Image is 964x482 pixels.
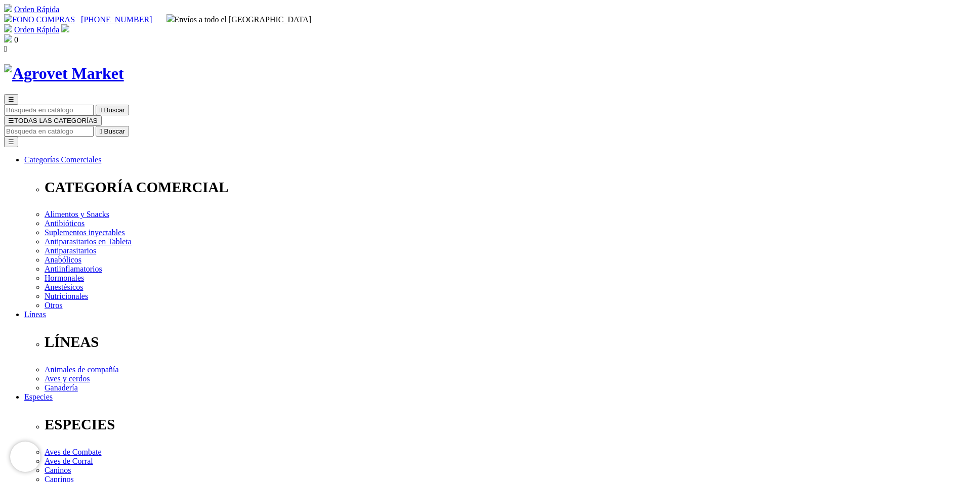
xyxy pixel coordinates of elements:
i:  [100,106,102,114]
a: Acceda a su cuenta de cliente [61,25,69,34]
a: Anestésicos [45,283,83,291]
a: Antibióticos [45,219,85,228]
a: Orden Rápida [14,25,59,34]
iframe: Brevo live chat [10,442,40,472]
a: Aves de Combate [45,448,102,456]
a: Caninos [45,466,71,474]
p: ESPECIES [45,416,960,433]
img: phone.svg [4,14,12,22]
a: Otros [45,301,63,310]
i:  [100,127,102,135]
img: shopping-cart.svg [4,24,12,32]
span: ☰ [8,117,14,124]
button:  Buscar [96,105,129,115]
a: Anabólicos [45,255,81,264]
img: user.svg [61,24,69,32]
img: Agrovet Market [4,64,124,83]
a: Nutricionales [45,292,88,300]
button: ☰ [4,94,18,105]
button: ☰ [4,137,18,147]
a: Suplementos inyectables [45,228,125,237]
a: Aves de Corral [45,457,93,465]
a: Animales de compañía [45,365,119,374]
img: delivery-truck.svg [166,14,175,22]
a: Hormonales [45,274,84,282]
input: Buscar [4,126,94,137]
span: 0 [14,35,18,44]
a: Categorías Comerciales [24,155,101,164]
a: Alimentos y Snacks [45,210,109,218]
a: Antiparasitarios [45,246,96,255]
a: Antiparasitarios en Tableta [45,237,132,246]
button: ☰TODAS LAS CATEGORÍAS [4,115,102,126]
a: Especies [24,392,53,401]
p: CATEGORÍA COMERCIAL [45,179,960,196]
img: shopping-bag.svg [4,34,12,42]
a: [PHONE_NUMBER] [81,15,152,24]
a: Antiinflamatorios [45,265,102,273]
a: Orden Rápida [14,5,59,14]
i:  [4,45,7,53]
span: Buscar [104,127,125,135]
a: FONO COMPRAS [4,15,75,24]
span: Buscar [104,106,125,114]
button:  Buscar [96,126,129,137]
span: ☰ [8,96,14,103]
input: Buscar [4,105,94,115]
p: LÍNEAS [45,334,960,350]
span: Envíos a todo el [GEOGRAPHIC_DATA] [166,15,312,24]
img: shopping-cart.svg [4,4,12,12]
a: Aves y cerdos [45,374,90,383]
a: Ganadería [45,383,78,392]
a: Líneas [24,310,46,319]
